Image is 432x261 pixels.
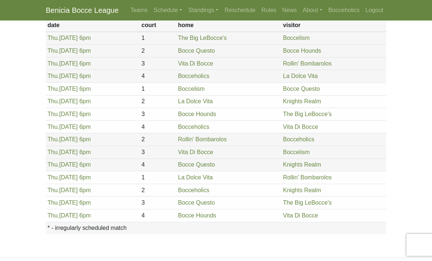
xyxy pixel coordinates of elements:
[140,197,176,209] td: 3
[48,174,59,180] span: Thu.
[48,136,59,142] span: Thu.
[46,222,386,234] th: * - irregularly scheduled match
[178,136,227,142] a: Rollin' Bombarolos
[178,200,215,206] a: Bocce Questo
[283,86,320,92] a: Bocce Questo
[178,111,216,117] a: Bocce Hounds
[46,19,140,32] th: date
[300,3,325,18] a: About
[48,98,59,104] span: Thu.
[48,73,91,79] a: Thu.[DATE] 6pm
[283,73,318,79] a: La Dolce Vita
[140,184,176,197] td: 2
[178,124,209,130] a: Bocceholics
[48,124,91,130] a: Thu.[DATE] 6pm
[140,159,176,171] td: 4
[48,149,59,155] span: Thu.
[48,35,59,41] span: Thu.
[140,146,176,159] td: 3
[140,82,176,95] td: 1
[283,161,321,168] a: Knights Realm
[150,3,185,18] a: Schedule
[48,187,91,193] a: Thu.[DATE] 6pm
[178,212,216,219] a: Bocce Hounds
[178,98,213,104] a: La Dolce Vita
[178,86,205,92] a: Boccelism
[48,161,91,168] a: Thu.[DATE] 6pm
[221,3,258,18] a: Reschedule
[283,98,321,104] a: Knights Realm
[140,133,176,146] td: 2
[362,3,386,18] a: Logout
[283,60,332,67] a: Rollin' Bombarolos
[178,35,227,41] a: The Big LeBocce's
[48,200,59,206] span: Thu.
[48,48,91,54] a: Thu.[DATE] 6pm
[48,212,91,219] a: Thu.[DATE] 6pm
[140,108,176,121] td: 3
[178,48,215,54] a: Bocce Questo
[140,120,176,133] td: 4
[48,98,91,104] a: Thu.[DATE] 6pm
[178,60,213,67] a: Vita Di Bocce
[283,111,332,117] a: The Big LeBocce's
[283,35,310,41] a: Boccelism
[48,60,59,67] span: Thu.
[258,3,279,18] a: Rules
[283,136,314,142] a: Bocceholics
[48,86,59,92] span: Thu.
[176,19,281,32] th: home
[140,19,176,32] th: court
[281,19,386,32] th: visitor
[178,161,215,168] a: Bocce Questo
[140,32,176,45] td: 1
[283,200,332,206] a: The Big LeBocce's
[48,111,59,117] span: Thu.
[283,187,321,193] a: Knights Realm
[185,3,221,18] a: Standings
[48,174,91,180] a: Thu.[DATE] 6pm
[48,73,59,79] span: Thu.
[140,45,176,57] td: 2
[140,70,176,83] td: 4
[283,149,310,155] a: Boccelism
[140,57,176,70] td: 3
[48,48,59,54] span: Thu.
[178,149,213,155] a: Vita Di Bocce
[279,3,300,18] a: News
[48,149,91,155] a: Thu.[DATE] 6pm
[283,174,332,180] a: Rollin' Bombarolos
[283,212,318,219] a: Vita Di Bocce
[48,212,59,219] span: Thu.
[283,48,321,54] a: Bocce Hounds
[48,200,91,206] a: Thu.[DATE] 6pm
[325,3,362,18] a: Bocceholics
[178,73,209,79] a: Bocceholics
[48,124,59,130] span: Thu.
[48,161,59,168] span: Thu.
[48,35,91,41] a: Thu.[DATE] 6pm
[283,124,318,130] a: Vita Di Bocce
[178,174,213,180] a: La Dolce Vita
[48,60,91,67] a: Thu.[DATE] 6pm
[46,3,119,18] a: Benicia Bocce League
[140,95,176,108] td: 2
[48,136,91,142] a: Thu.[DATE] 6pm
[48,86,91,92] a: Thu.[DATE] 6pm
[48,111,91,117] a: Thu.[DATE] 6pm
[140,171,176,184] td: 1
[48,187,59,193] span: Thu.
[127,3,150,18] a: Teams
[140,209,176,222] td: 4
[178,187,209,193] a: Bocceholics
